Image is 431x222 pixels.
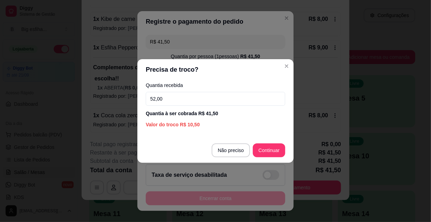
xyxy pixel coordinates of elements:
div: Valor do troco R$ 10,50 [146,121,285,128]
header: Precisa de troco? [137,59,294,80]
button: Não preciso [212,143,250,157]
div: Quantia à ser cobrada R$ 41,50 [146,110,285,117]
button: Close [281,61,292,72]
label: Quantia recebida [146,83,285,88]
button: Continuar [253,143,285,157]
